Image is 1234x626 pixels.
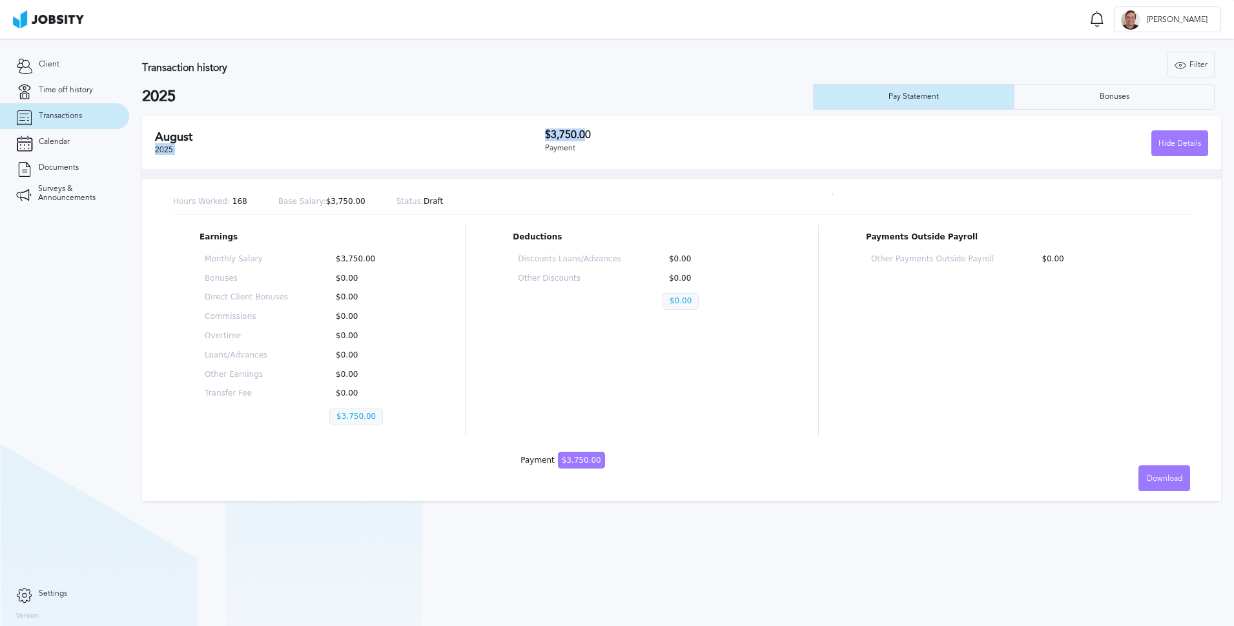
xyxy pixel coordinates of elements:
[1140,15,1214,25] span: [PERSON_NAME]
[155,145,173,154] span: 2025
[1151,130,1208,156] button: Hide Details
[545,144,877,153] div: Payment
[1147,474,1182,483] span: Download
[142,62,729,74] h3: Transaction history
[329,389,413,398] p: $0.00
[200,233,418,242] p: Earnings
[155,130,545,144] h2: August
[871,255,994,264] p: Other Payments Outside Payroll
[329,274,413,283] p: $0.00
[142,88,813,106] h2: 2025
[663,274,766,283] p: $0.00
[396,197,424,206] span: Status:
[518,255,621,264] p: Discounts Loans/Advances
[39,86,93,95] span: Time off history
[513,233,770,242] p: Deductions
[866,233,1164,242] p: Payments Outside Payroll
[39,60,59,69] span: Client
[1152,131,1208,157] div: Hide Details
[813,84,1014,110] button: Pay Statement
[329,312,413,321] p: $0.00
[278,197,326,206] span: Base Salary:
[205,351,288,360] p: Loans/Advances
[1168,52,1214,78] div: Filter
[205,370,288,379] p: Other Earnings
[205,312,288,321] p: Commissions
[329,409,383,425] p: $3,750.00
[396,197,444,207] p: Draft
[205,293,288,302] p: Direct Client Bonuses
[205,332,288,341] p: Overtime
[173,197,247,207] p: 168
[329,332,413,341] p: $0.00
[518,274,621,283] p: Other Discounts
[38,185,113,203] span: Surveys & Announcements
[1014,84,1215,110] button: Bonuses
[520,456,604,465] div: Payment
[1114,6,1221,32] button: J[PERSON_NAME]
[329,370,413,379] p: $0.00
[16,612,40,620] label: Version:
[13,10,84,28] img: ab4bad089aa723f57921c736e9817d99.png
[558,452,605,469] span: $3,750.00
[329,293,413,302] p: $0.00
[39,112,82,121] span: Transactions
[39,163,79,172] span: Documents
[1093,92,1136,101] div: Bonuses
[329,351,413,360] p: $0.00
[205,255,288,264] p: Monthly Salary
[205,274,288,283] p: Bonuses
[545,129,877,141] h3: $3,750.00
[205,389,288,398] p: Transfer Fee
[882,92,945,101] div: Pay Statement
[329,255,413,264] p: $3,750.00
[1138,465,1190,491] button: Download
[1121,10,1140,30] div: J
[663,293,699,310] p: $0.00
[173,197,230,206] span: Hours Worked:
[1167,52,1215,77] button: Filter
[39,589,67,598] span: Settings
[278,197,365,207] p: $3,750.00
[1035,255,1158,264] p: $0.00
[663,255,766,264] p: $0.00
[39,137,70,146] span: Calendar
